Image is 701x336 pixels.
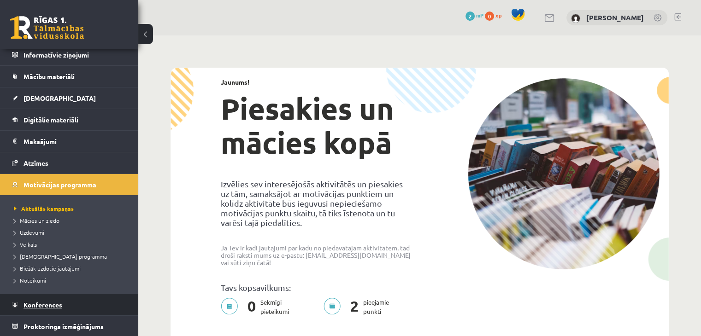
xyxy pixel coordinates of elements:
a: Biežāk uzdotie jautājumi [14,264,129,272]
a: [DEMOGRAPHIC_DATA] programma [14,252,129,261]
a: Informatīvie ziņojumi [12,44,127,65]
span: Digitālie materiāli [24,116,78,124]
a: Motivācijas programma [12,174,127,195]
a: Mācies un ziedo [14,216,129,225]
a: 2 mP [465,12,483,19]
span: 2 [465,12,475,21]
a: [DEMOGRAPHIC_DATA] [12,87,127,109]
h1: Piesakies un mācies kopā [221,92,412,160]
span: Biežāk uzdotie jautājumi [14,265,81,272]
p: Ja Tev ir kādi jautājumi par kādu no piedāvātajām aktivitātēm, tad droši raksti mums uz e-pastu: ... [221,244,412,266]
img: campaign-image-1c4f3b39ab1f89d1fca25a8facaab35ebc8e40cf20aedba61fd73fb4233361ac.png [468,78,660,269]
a: Digitālie materiāli [12,109,127,130]
a: Mācību materiāli [12,66,127,87]
a: Aktuālās kampaņas [14,204,129,213]
span: Mācību materiāli [24,72,75,81]
a: Veikals [14,240,129,249]
span: Atzīmes [24,159,48,167]
span: 0 [243,298,260,316]
span: [DEMOGRAPHIC_DATA] programma [14,253,107,260]
legend: Maksājumi [24,131,127,152]
span: Uzdevumi [14,229,44,236]
a: Maksājumi [12,131,127,152]
a: Atzīmes [12,152,127,174]
p: pieejamie punkti [324,298,395,316]
legend: Informatīvie ziņojumi [24,44,127,65]
img: Kārlis Šūtelis [571,14,580,23]
p: Tavs kopsavilkums: [221,283,412,292]
span: Noteikumi [14,277,46,284]
a: Rīgas 1. Tālmācības vidusskola [10,16,84,39]
a: 0 xp [485,12,506,19]
a: Noteikumi [14,276,129,284]
a: [PERSON_NAME] [586,13,644,22]
a: Uzdevumi [14,228,129,237]
span: Mācies un ziedo [14,217,59,224]
span: 2 [346,298,363,316]
span: xp [495,12,501,19]
span: Veikals [14,241,37,248]
span: Proktoringa izmēģinājums [24,322,104,330]
a: Konferences [12,294,127,315]
span: mP [476,12,483,19]
strong: Jaunums! [221,78,249,86]
span: Motivācijas programma [24,180,96,189]
p: Sekmīgi pieteikumi [221,298,295,316]
p: Izvēlies sev interesējošās aktivitātēs un piesakies uz tām, samaksājot ar motivācijas punktiem un... [221,179,412,227]
span: [DEMOGRAPHIC_DATA] [24,94,96,102]
span: 0 [485,12,494,21]
span: Konferences [24,301,62,309]
span: Aktuālās kampaņas [14,205,74,212]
